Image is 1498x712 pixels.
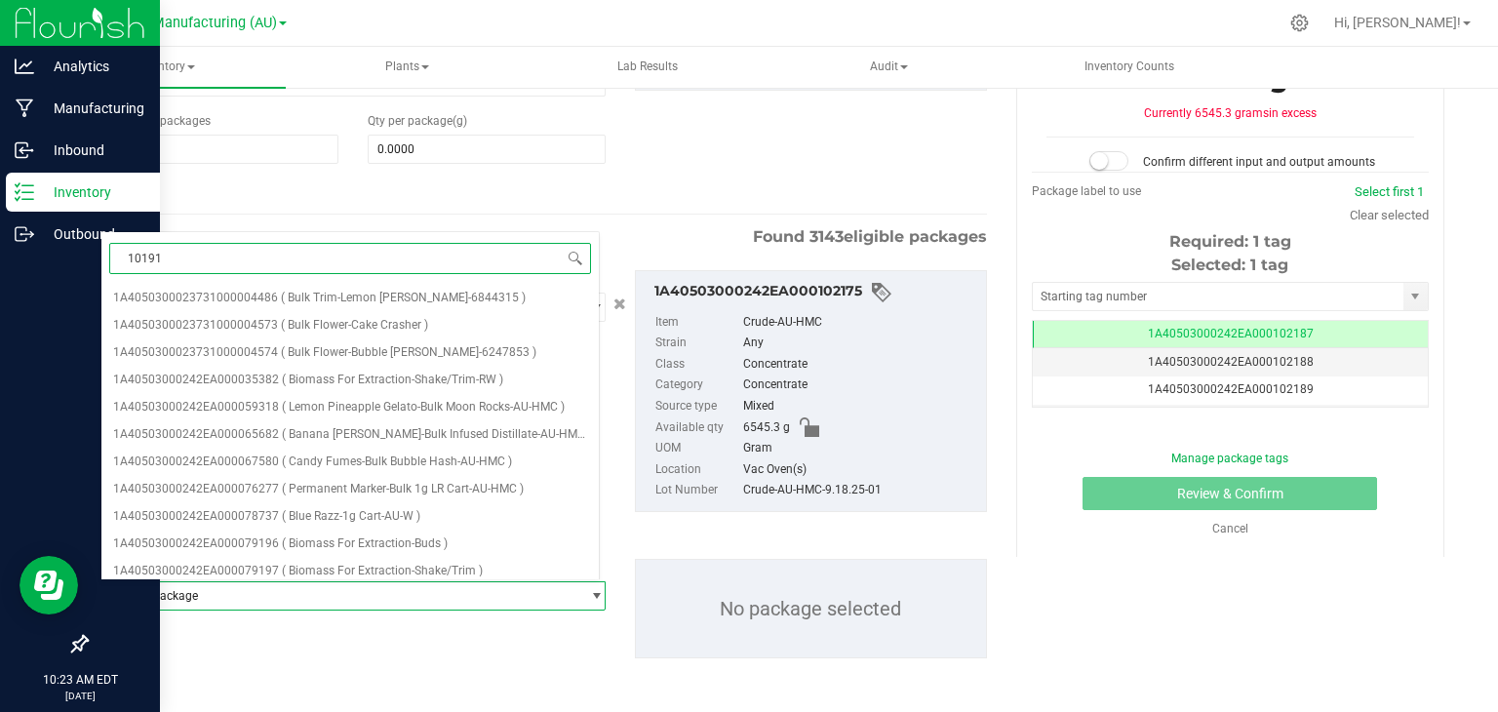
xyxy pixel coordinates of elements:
a: Audit [769,47,1008,88]
p: 10:23 AM EDT [9,671,151,689]
inline-svg: Outbound [15,224,34,244]
p: [DATE] [9,689,151,703]
span: 1A40503000242EA000102187 [1148,327,1314,340]
p: No package selected [636,560,986,657]
p: Inbound [34,138,151,162]
span: Confirm different input and output amounts [1143,155,1375,169]
div: Crude-AU-HMC-9.18.25-01 [743,480,976,501]
span: Package label to use [1032,184,1141,198]
span: Plants [289,48,526,87]
span: in excess [1269,106,1317,120]
span: 6545.3 g [1172,63,1287,95]
label: Item [655,312,739,334]
a: Clear selected [1350,208,1429,222]
input: 1 [101,136,337,163]
inline-svg: Inbound [15,140,34,160]
button: Cancel button [608,291,632,319]
span: Inventory Counts [1058,59,1201,75]
span: Found eligible packages [753,225,987,249]
span: Select package [101,582,580,610]
label: Class [655,354,739,376]
inline-svg: Inventory [15,182,34,202]
div: Gram [743,438,976,459]
span: Hi, [PERSON_NAME]! [1334,15,1461,30]
span: 1A40503000242EA000102188 [1148,355,1314,369]
a: Select first 1 [1355,184,1424,199]
a: Plants [288,47,527,88]
span: Qty per package [368,114,467,128]
span: Selected: 1 tag [1171,256,1288,274]
div: Vac Oven(s) [743,459,976,481]
label: UOM [655,438,739,459]
input: 0.0000 [369,136,605,163]
span: (g) [453,114,467,128]
span: 6545.3 g [743,417,790,439]
span: select [1403,283,1428,310]
iframe: Resource center [20,556,78,614]
label: Available qty [655,417,739,439]
a: Manage package tags [1171,452,1288,465]
label: Location [655,459,739,481]
p: Outbound [34,222,151,246]
div: Mixed [743,396,976,417]
span: Stash Manufacturing (AU) [112,15,277,31]
span: 2) Source Package [100,225,270,255]
span: Currently 6545.3 grams [1144,106,1317,120]
span: Audit [770,48,1007,87]
div: Any [743,333,976,354]
button: Review & Confirm [1083,477,1377,510]
inline-svg: Manufacturing [15,99,34,118]
p: Analytics [34,55,151,78]
a: Inventory [47,47,286,88]
label: Source type [655,396,739,417]
div: Crude-AU-HMC [743,312,976,334]
span: 3143 [809,227,844,246]
span: Lab Results [591,59,704,75]
p: Inventory [34,180,151,204]
a: Inventory Counts [1010,47,1249,88]
div: Concentrate [743,354,976,376]
inline-svg: Analytics [15,57,34,76]
div: Manage settings [1287,14,1312,32]
div: Concentrate [743,375,976,396]
span: select [579,582,604,610]
a: Cancel [1212,522,1248,535]
label: Strain [655,333,739,354]
div: 1A40503000242EA000102175 [654,281,976,304]
a: Lab Results [529,47,768,88]
span: 1A40503000242EA000102189 [1148,382,1314,396]
p: Manufacturing [34,97,151,120]
span: Required: 1 tag [1169,232,1291,251]
label: Lot Number [655,480,739,501]
input: Starting tag number [1033,283,1403,310]
label: Category [655,375,739,396]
